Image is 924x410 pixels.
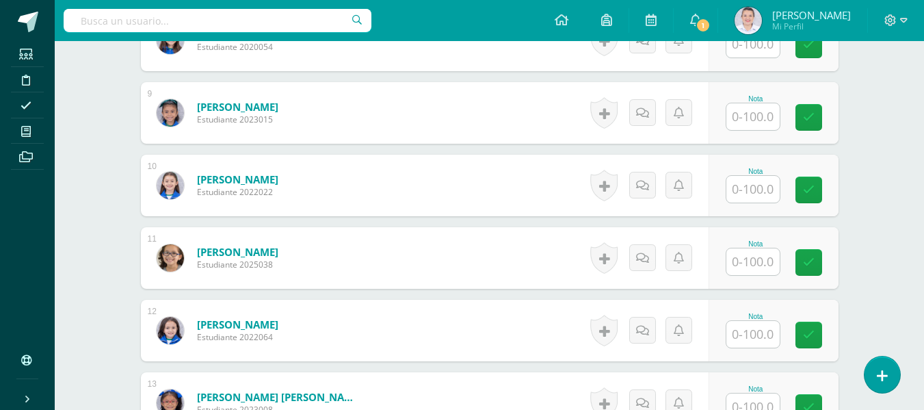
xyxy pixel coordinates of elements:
span: Estudiante 2022022 [197,186,278,198]
input: 0-100.0 [726,103,780,130]
a: [PERSON_NAME] [197,318,278,331]
img: 7a2a401e036d8c73abbc0746934412d5.png [157,99,184,127]
img: 9d424aaa513424dc1532a0843bc13e1b.png [157,172,184,199]
span: 1 [696,18,711,33]
a: [PERSON_NAME] [197,245,278,259]
a: [PERSON_NAME] [197,100,278,114]
input: 0-100.0 [726,176,780,203]
input: 0-100.0 [726,321,780,348]
input: Busca un usuario... [64,9,371,32]
img: b5de5f97f7cb11feb6ee30f663c5e745.png [157,317,184,344]
span: Mi Perfil [772,21,851,32]
a: [PERSON_NAME] [197,172,278,186]
img: 1feab614e9dae1ce5b0690ff07c01e80.png [735,7,762,34]
span: [PERSON_NAME] [772,8,851,22]
div: Nota [726,168,786,175]
div: Nota [726,95,786,103]
span: Estudiante 2023015 [197,114,278,125]
img: 584d53a9fc2ff9bbe182e02745d2379e.png [157,244,184,272]
span: Estudiante 2025038 [197,259,278,270]
span: Estudiante 2020054 [197,41,361,53]
div: Nota [726,240,786,248]
div: Nota [726,313,786,320]
div: Nota [726,385,786,393]
span: Estudiante 2022064 [197,331,278,343]
a: [PERSON_NAME] [PERSON_NAME] [197,390,361,404]
input: 0-100.0 [726,31,780,57]
input: 0-100.0 [726,248,780,275]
